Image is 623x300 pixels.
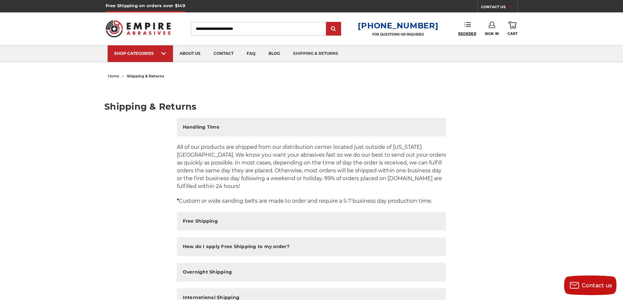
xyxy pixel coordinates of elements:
[358,32,438,37] p: FOR QUESTIONS OR INQUIRIES
[458,32,476,36] span: Reorder
[177,263,446,281] button: Overnight Shipping
[177,143,446,190] p: All of our products are shipped from our distribution center located just outside of [US_STATE][G...
[508,32,517,36] span: Cart
[177,237,446,256] button: How do I apply Free Shipping to my order?
[127,74,164,78] span: shipping & returns
[177,118,446,136] button: Handling Time
[177,197,446,205] p: Custom or wide sanding belts are made to order and require a 5-7 business day production time.
[183,243,289,250] h2: How do I apply Free Shipping to my order?
[183,124,219,131] h2: Handling Time
[106,16,171,41] img: Empire Abrasives
[564,276,616,295] button: Contact us
[114,51,166,56] div: SHOP CATEGORIES
[508,22,517,36] a: Cart
[207,45,240,62] a: contact
[262,45,286,62] a: blog
[286,45,345,62] a: shipping & returns
[481,3,517,12] a: CONTACT US
[240,45,262,62] a: faq
[177,212,446,230] button: Free Shipping
[108,74,119,78] a: home
[104,102,519,111] h1: Shipping & Returns
[485,32,499,36] span: Sign In
[173,45,207,62] a: about us
[183,218,218,225] h2: Free Shipping
[183,269,232,276] h2: Overnight Shipping
[358,21,438,30] a: [PHONE_NUMBER]
[458,22,476,36] a: Reorder
[582,282,612,289] span: Contact us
